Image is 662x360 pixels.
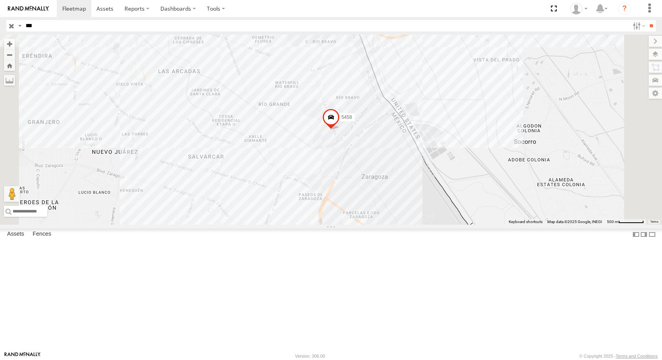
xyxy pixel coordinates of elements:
[4,49,15,60] button: Zoom out
[579,354,658,358] div: © Copyright 2025 -
[4,60,15,71] button: Zoom Home
[4,75,15,86] label: Measure
[29,229,55,240] label: Fences
[567,3,590,15] div: MANUEL HERNANDEZ
[650,220,658,223] a: Terms (opens in new tab)
[341,114,352,120] span: 5458
[640,229,648,240] label: Dock Summary Table to the Right
[509,219,543,225] button: Keyboard shortcuts
[618,2,631,15] i: ?
[295,354,325,358] div: Version: 306.00
[649,88,662,99] label: Map Settings
[604,219,646,225] button: Map Scale: 500 m per 61 pixels
[17,20,23,31] label: Search Query
[547,220,602,224] span: Map data ©2025 Google, INEGI
[607,220,618,224] span: 500 m
[4,352,41,360] a: Visit our Website
[4,186,20,202] button: Drag Pegman onto the map to open Street View
[4,39,15,49] button: Zoom in
[8,6,49,11] img: rand-logo.svg
[632,229,640,240] label: Dock Summary Table to the Left
[630,20,647,31] label: Search Filter Options
[648,229,656,240] label: Hide Summary Table
[616,354,658,358] a: Terms and Conditions
[3,229,28,240] label: Assets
